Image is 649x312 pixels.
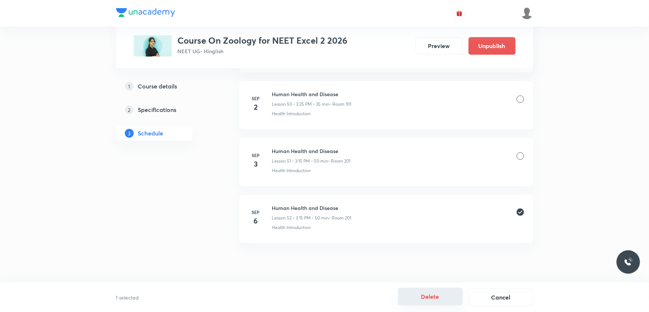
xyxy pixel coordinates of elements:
[125,105,134,114] p: 2
[116,102,216,117] a: 2Specifications
[329,215,351,221] p: • Room 201
[116,8,175,17] img: Company Logo
[116,294,269,301] p: 1 selected
[624,258,633,266] img: ttu
[398,288,463,305] button: Delete
[272,167,311,174] p: Health Introduction
[116,79,216,94] a: 1Course details
[469,289,533,306] button: Cancel
[521,7,533,19] img: Arvind Bhargav
[249,209,263,215] h6: Sep
[272,110,311,117] p: Health Introduction
[125,82,134,91] p: 1
[116,8,175,19] a: Company Logo
[272,101,330,108] p: Lesson 50 • 3:25 PM • 35 min
[272,158,328,164] p: Lesson 51 • 3:15 PM • 50 min
[178,35,348,46] h3: Course On Zoology for NEET Excel 2 2026
[272,204,351,212] h6: Human Health and Disease
[249,215,263,226] h4: 6
[328,158,351,164] p: • Room 201
[272,147,351,155] h6: Human Health and Disease
[138,82,177,91] h5: Course details
[125,129,134,138] p: 3
[138,129,163,138] h5: Schedule
[249,159,263,170] h4: 3
[469,37,516,55] button: Unpublish
[272,224,311,231] p: Health Introduction
[416,37,463,55] button: Preview
[249,95,263,102] h6: Sep
[249,152,263,159] h6: Sep
[138,105,177,114] h5: Specifications
[330,101,351,108] p: • Room 101
[249,102,263,113] h4: 2
[134,35,172,57] img: C8C8F475-84AD-4294-984D-29E58BEB1F33_plus.png
[178,47,348,55] p: NEET UG • Hinglish
[454,7,465,19] button: avatar
[272,215,329,221] p: Lesson 52 • 3:15 PM • 50 min
[456,10,463,17] img: avatar
[272,90,351,98] h6: Human Health and Disease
